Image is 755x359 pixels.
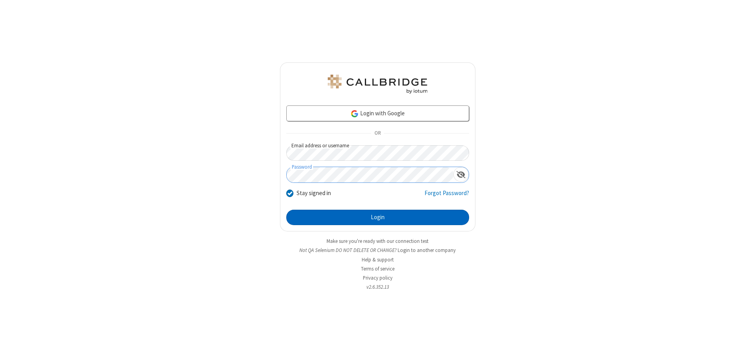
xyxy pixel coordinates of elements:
a: Help & support [362,256,394,263]
input: Password [287,167,453,182]
button: Login [286,210,469,226]
img: google-icon.png [350,109,359,118]
a: Login with Google [286,105,469,121]
a: Forgot Password? [424,189,469,204]
a: Privacy policy [363,274,393,281]
input: Email address or username [286,145,469,161]
a: Terms of service [361,265,394,272]
iframe: Chat [735,338,749,353]
label: Stay signed in [297,189,331,198]
div: Show password [453,167,469,182]
li: v2.6.352.13 [280,283,475,291]
img: QA Selenium DO NOT DELETE OR CHANGE [326,75,429,94]
button: Login to another company [398,246,456,254]
span: OR [371,128,384,139]
li: Not QA Selenium DO NOT DELETE OR CHANGE? [280,246,475,254]
a: Make sure you're ready with our connection test [327,238,428,244]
